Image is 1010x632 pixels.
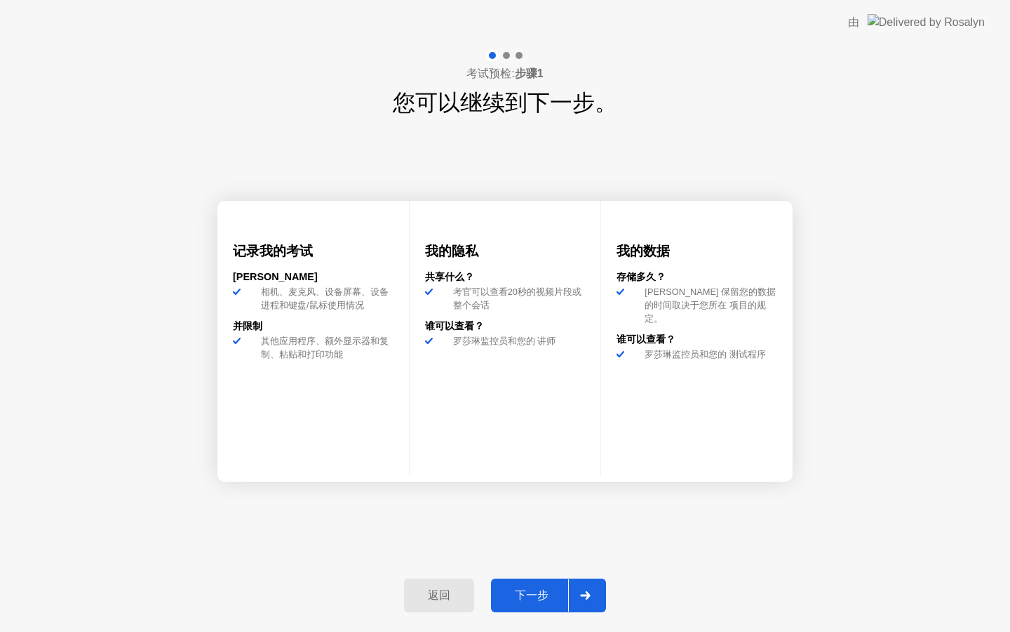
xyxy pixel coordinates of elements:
[868,14,985,30] img: Delivered by Rosalyn
[617,332,777,348] div: 谁可以查看？
[639,348,777,371] div: 罗莎琳监控员和您的 测试程序
[491,579,606,612] button: 下一步
[393,86,617,119] h1: 您可以继续到下一步。
[515,67,544,79] b: 步骤1
[408,588,470,603] div: 返回
[617,270,777,285] div: 存储多久？
[495,588,568,603] div: 下一步
[425,270,586,285] div: 共享什么？
[447,334,586,358] div: 罗莎琳监控员和您的 讲师
[255,334,393,361] div: 其他应用程序、额外显示器和复制、粘贴和打印功能
[617,242,777,261] h3: 我的数据
[639,285,777,326] div: [PERSON_NAME] 保留您的数据的时间取决于您所在 项目的规定。
[233,270,393,285] div: [PERSON_NAME]
[466,65,543,82] h4: 考试预检:
[848,14,859,31] div: 由
[404,579,474,612] button: 返回
[447,285,586,312] div: 考官可以查看20秒的视频片段或整个会话
[425,242,586,261] h3: 我的隐私
[255,285,393,312] div: 相机、麦克风、设备屏幕、设备进程和键盘/鼠标使用情况
[425,319,586,334] div: 谁可以查看？
[233,242,393,261] h3: 记录我的考试
[233,319,393,334] div: 并限制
